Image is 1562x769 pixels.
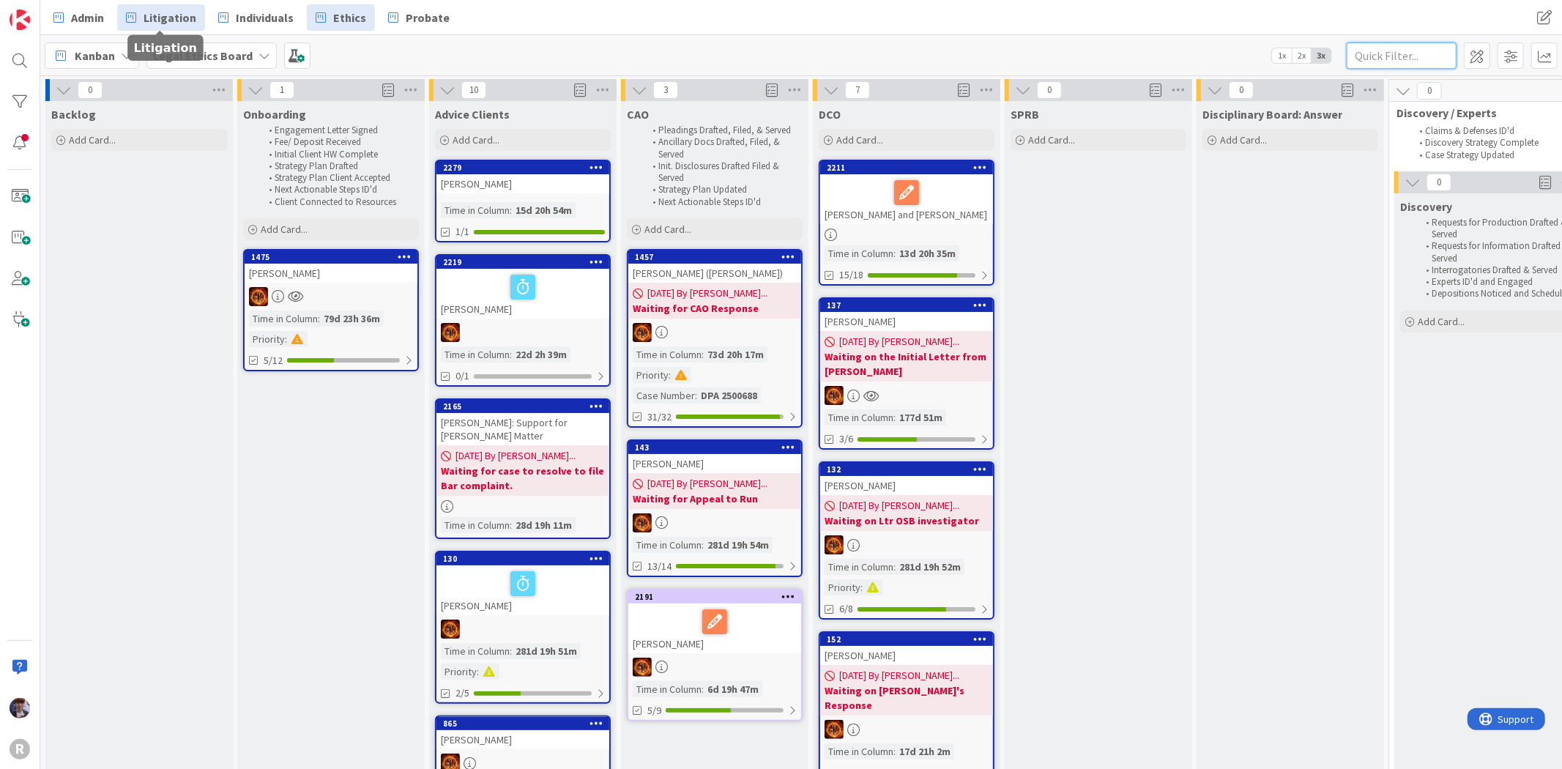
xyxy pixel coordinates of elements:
[896,743,954,759] div: 17d 21h 2m
[406,9,450,26] span: Probate
[441,202,510,218] div: Time in Column
[285,331,287,347] span: :
[825,683,989,713] b: Waiting on [PERSON_NAME]'s Response
[820,174,993,224] div: [PERSON_NAME] and [PERSON_NAME]
[441,664,477,680] div: Priority
[436,256,609,269] div: 2219
[1417,82,1442,100] span: 0
[318,311,320,327] span: :
[627,439,803,577] a: 143[PERSON_NAME][DATE] By [PERSON_NAME]...Waiting for Appeal to RunTRTime in Column:281d 19h 54m1...
[702,346,704,363] span: :
[261,172,417,184] li: Strategy Plan Client Accepted
[820,646,993,665] div: [PERSON_NAME]
[825,349,989,379] b: Waiting on the Initial Letter from [PERSON_NAME]
[819,160,994,286] a: 2211[PERSON_NAME] and [PERSON_NAME]Time in Column:13d 20h 35m15/18
[628,590,801,653] div: 2191[PERSON_NAME]
[261,196,417,208] li: Client Connected to Resources
[839,431,853,447] span: 3/6
[436,256,609,319] div: 2219[PERSON_NAME]
[644,184,800,196] li: Strategy Plan Updated
[820,161,993,174] div: 2211
[441,643,510,659] div: Time in Column
[477,664,479,680] span: :
[669,367,671,383] span: :
[209,4,302,31] a: Individuals
[455,368,469,384] span: 0/1
[896,559,964,575] div: 281d 19h 52m
[704,681,762,697] div: 6d 19h 47m
[245,287,417,306] div: TR
[825,386,844,405] img: TR
[69,133,116,146] span: Add Card...
[825,579,860,595] div: Priority
[896,245,959,261] div: 13d 20h 35m
[243,249,419,371] a: 1475[PERSON_NAME]TRTime in Column:79d 23h 36mPriority:5/12
[243,107,306,122] span: Onboarding
[10,10,30,30] img: Visit kanbanzone.com
[820,463,993,476] div: 132
[436,174,609,193] div: [PERSON_NAME]
[644,125,800,136] li: Pleadings Drafted, Filed, & Served
[1427,174,1451,191] span: 0
[455,224,469,239] span: 1/1
[635,592,801,602] div: 2191
[702,681,704,697] span: :
[644,196,800,208] li: Next Actionable Steps ID'd
[441,517,510,533] div: Time in Column
[653,81,678,99] span: 3
[436,565,609,615] div: [PERSON_NAME]
[261,125,417,136] li: Engagement Letter Signed
[379,4,458,31] a: Probate
[825,409,893,426] div: Time in Column
[633,658,652,677] img: TR
[820,720,993,739] div: TR
[441,346,510,363] div: Time in Column
[1202,107,1342,122] span: Disciplinary Board: Answer
[435,398,611,539] a: 2165[PERSON_NAME]: Support for [PERSON_NAME] Matter[DATE] By [PERSON_NAME]...Waiting for case to ...
[436,161,609,193] div: 2279[PERSON_NAME]
[455,448,576,464] span: [DATE] By [PERSON_NAME]...
[893,245,896,261] span: :
[827,300,993,311] div: 137
[510,346,512,363] span: :
[45,4,113,31] a: Admin
[441,323,460,342] img: TR
[893,743,896,759] span: :
[435,107,510,122] span: Advice Clients
[644,136,800,160] li: Ancillary Docs Drafted, Filed, & Served
[512,643,581,659] div: 281d 19h 51m
[251,252,417,262] div: 1475
[628,590,801,603] div: 2191
[1418,315,1465,328] span: Add Card...
[441,464,605,493] b: Waiting for case to resolve to file Bar complaint.
[644,160,800,185] li: Init. Disclosures Drafted Filed & Served
[627,589,803,721] a: 2191[PERSON_NAME]TRTime in Column:6d 19h 47m5/9
[436,552,609,615] div: 130[PERSON_NAME]
[647,476,767,491] span: [DATE] By [PERSON_NAME]...
[249,331,285,347] div: Priority
[1028,133,1075,146] span: Add Card...
[633,681,702,697] div: Time in Column
[436,717,609,749] div: 865[PERSON_NAME]
[647,409,672,425] span: 31/32
[249,287,268,306] img: TR
[436,413,609,445] div: [PERSON_NAME]: Support for [PERSON_NAME] Matter
[633,387,695,404] div: Case Number
[1312,48,1331,63] span: 3x
[1037,81,1062,99] span: 0
[443,554,609,564] div: 130
[819,107,841,122] span: DCO
[633,491,797,506] b: Waiting for Appeal to Run
[825,743,893,759] div: Time in Column
[628,513,801,532] div: TR
[827,464,993,475] div: 132
[820,299,993,312] div: 137
[644,223,691,236] span: Add Card...
[628,454,801,473] div: [PERSON_NAME]
[436,730,609,749] div: [PERSON_NAME]
[893,559,896,575] span: :
[320,311,384,327] div: 79d 23h 36m
[825,535,844,554] img: TR
[820,161,993,224] div: 2211[PERSON_NAME] and [PERSON_NAME]
[893,409,896,426] span: :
